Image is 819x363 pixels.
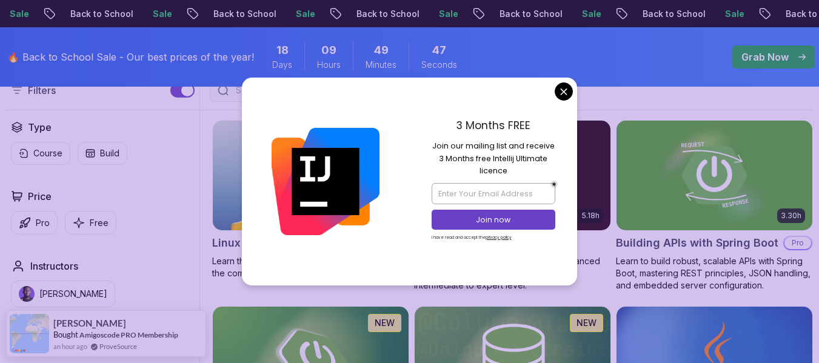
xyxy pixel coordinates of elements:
[7,50,254,64] p: 🔥 Back to School Sale - Our best prices of the year!
[272,59,292,71] span: Days
[616,255,813,291] p: Learn to build robust, scalable APIs with Spring Boot, mastering REST principles, JSON handling, ...
[346,8,428,20] p: Back to School
[784,237,811,249] p: Pro
[11,211,58,235] button: Pro
[213,121,409,230] img: Linux Fundamentals card
[78,142,127,165] button: Build
[432,42,446,59] span: 47 Seconds
[11,142,70,165] button: Course
[616,235,778,251] h2: Building APIs with Spring Boot
[374,42,389,59] span: 49 Minutes
[212,255,409,279] p: Learn the fundamentals of Linux and how to use the command line
[53,318,126,328] span: [PERSON_NAME]
[100,147,119,159] p: Build
[321,42,336,59] span: 9 Hours
[489,8,571,20] p: Back to School
[79,330,178,339] a: Amigoscode PRO Membership
[781,211,801,221] p: 3.30h
[317,59,341,71] span: Hours
[30,259,78,273] h2: Instructors
[28,83,56,98] p: Filters
[375,317,395,329] p: NEW
[285,8,324,20] p: Sale
[59,8,142,20] p: Back to School
[39,288,107,300] p: [PERSON_NAME]
[741,50,789,64] p: Grab Now
[421,59,457,71] span: Seconds
[90,217,109,229] p: Free
[366,59,396,71] span: Minutes
[53,330,78,339] span: Bought
[632,8,714,20] p: Back to School
[276,42,289,59] span: 18 Days
[142,8,181,20] p: Sale
[33,147,62,159] p: Course
[53,341,87,351] span: an hour ago
[616,120,813,291] a: Building APIs with Spring Boot card3.30hBuilding APIs with Spring BootProLearn to build robust, s...
[28,189,52,204] h2: Price
[28,120,52,135] h2: Type
[36,217,50,229] p: Pro
[202,8,285,20] p: Back to School
[11,281,115,307] button: instructor img[PERSON_NAME]
[10,314,49,353] img: provesource social proof notification image
[571,8,610,20] p: Sale
[212,235,319,251] h2: Linux Fundamentals
[428,8,467,20] p: Sale
[99,341,137,351] a: ProveSource
[714,8,753,20] p: Sale
[582,211,600,221] p: 5.18h
[65,211,116,235] button: Free
[577,317,597,329] p: NEW
[233,84,493,96] input: Search Java, React, Spring boot ...
[212,120,409,279] a: Linux Fundamentals card6.00hLinux FundamentalsProLearn the fundamentals of Linux and how to use t...
[617,121,812,230] img: Building APIs with Spring Boot card
[19,286,35,302] img: instructor img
